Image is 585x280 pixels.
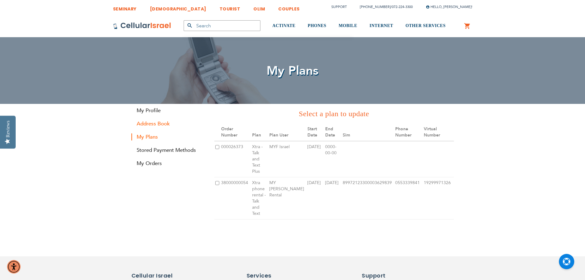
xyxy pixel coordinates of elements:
li: / [354,2,413,11]
th: Phone Number [394,124,423,141]
td: Xtra phone rental - Talk and Text [251,177,268,219]
a: OLIM [253,2,265,13]
td: [DATE] [324,177,342,219]
th: End Date [324,124,342,141]
a: Support [331,5,347,9]
td: 38000000054 [220,177,251,219]
span: MOBILE [339,23,357,28]
a: MOBILE [339,14,357,37]
th: Virtual Number [423,124,454,141]
div: Reviews [5,120,11,137]
span: My Plans [267,62,319,79]
h3: Select a plan to update [214,108,454,119]
a: COUPLES [278,2,300,13]
strong: My Plans [131,133,205,140]
span: INTERNET [369,23,393,28]
a: ACTIVATE [272,14,295,37]
input: Search [184,20,260,31]
td: MYF Israel [268,141,307,177]
th: Plan User [268,124,307,141]
a: 072-224-3300 [392,5,413,9]
h6: Services [247,272,299,280]
th: Start Date [306,124,324,141]
a: INTERNET [369,14,393,37]
td: [DATE] [306,141,324,177]
span: ACTIVATE [272,23,295,28]
h6: Support [362,272,398,280]
a: [DEMOGRAPHIC_DATA] [150,2,206,13]
td: 0553339841 [394,177,423,219]
h6: Cellular Israel [131,272,184,280]
td: MY [PERSON_NAME] Rental [268,177,307,219]
a: OTHER SERVICES [405,14,446,37]
td: 19299971326 [423,177,454,219]
th: Plan [251,124,268,141]
a: Stored Payment Methods [131,147,205,154]
a: Address Book [131,120,205,127]
img: Cellular Israel Logo [113,22,171,30]
a: My Profile [131,107,205,114]
a: My Orders [131,160,205,167]
span: OTHER SERVICES [405,23,446,28]
td: 0000-00-00 [324,141,342,177]
td: Xtra - Talk and Text Plus [251,141,268,177]
div: Accessibility Menu [7,260,21,274]
a: [PHONE_NUMBER] [360,5,391,9]
td: 89972123300003629839 [342,177,394,219]
td: 000026373 [220,141,251,177]
span: PHONES [308,23,326,28]
th: Order Number [220,124,251,141]
a: PHONES [308,14,326,37]
span: Hello, [PERSON_NAME]! [426,5,472,9]
a: SEMINARY [113,2,137,13]
td: [DATE] [306,177,324,219]
a: TOURIST [220,2,240,13]
th: Sim [342,124,394,141]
